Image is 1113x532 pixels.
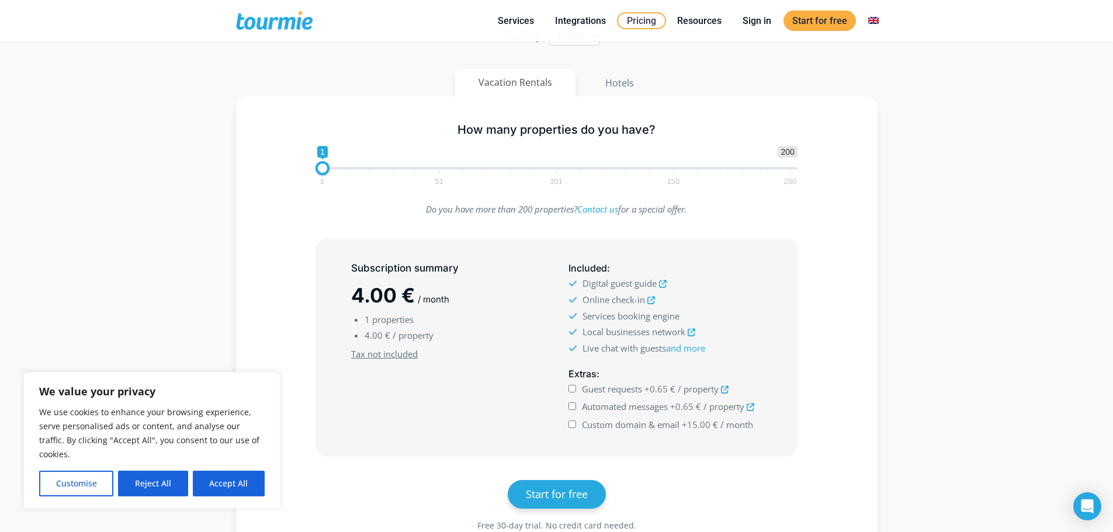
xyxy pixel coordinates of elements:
[783,11,856,31] a: Start for free
[577,203,618,215] a: Contact us
[477,520,636,531] span: Free 30-day trial. No credit card needed.
[365,314,370,325] span: 1
[582,294,645,305] span: Online check-in
[568,367,761,381] h5: :
[568,368,597,380] span: Extras
[548,179,564,184] span: 101
[455,69,575,96] button: Vacation Rentals
[568,262,607,274] span: Included
[546,13,615,28] a: Integrations
[720,419,753,430] span: / month
[39,405,265,461] p: We use cookies to enhance your browsing experience, serve personalised ads or content, and analys...
[508,480,606,509] a: Start for free
[582,383,642,395] span: Guest requests
[582,310,679,322] span: Services booking engine
[351,261,544,276] h5: Subscription summary
[581,69,658,97] button: Hotels
[317,146,328,158] span: 1
[666,342,705,354] a: and more
[670,401,701,412] span: +0.65 €
[489,13,543,28] a: Services
[118,471,188,496] button: Reject All
[526,487,588,501] span: Start for free
[39,384,265,398] p: We value your privacy
[393,329,434,341] span: / property
[682,419,718,430] span: +15.00 €
[318,179,326,184] span: 1
[568,261,761,276] h5: :
[372,314,414,325] span: properties
[315,123,798,137] h5: How many properties do you have?
[39,471,113,496] button: Customise
[315,201,798,217] p: Do you have more than 200 properties? for a special offer.
[582,401,668,412] span: Automated messages
[434,179,445,184] span: 51
[351,348,418,360] u: Tax not included
[193,471,265,496] button: Accept All
[582,277,657,289] span: Digital guest guide
[351,283,415,307] span: 4.00 €
[665,179,681,184] span: 150
[778,146,797,158] span: 200
[668,13,730,28] a: Resources
[365,329,390,341] span: 4.00 €
[617,12,666,29] a: Pricing
[644,383,675,395] span: +0.65 €
[703,401,744,412] span: / property
[582,326,685,338] span: Local businesses network
[582,419,679,430] span: Custom domain & email
[418,294,449,305] span: / month
[678,383,719,395] span: / property
[734,13,780,28] a: Sign in
[782,179,799,184] span: 200
[1073,492,1101,520] div: Open Intercom Messenger
[582,342,705,354] span: Live chat with guests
